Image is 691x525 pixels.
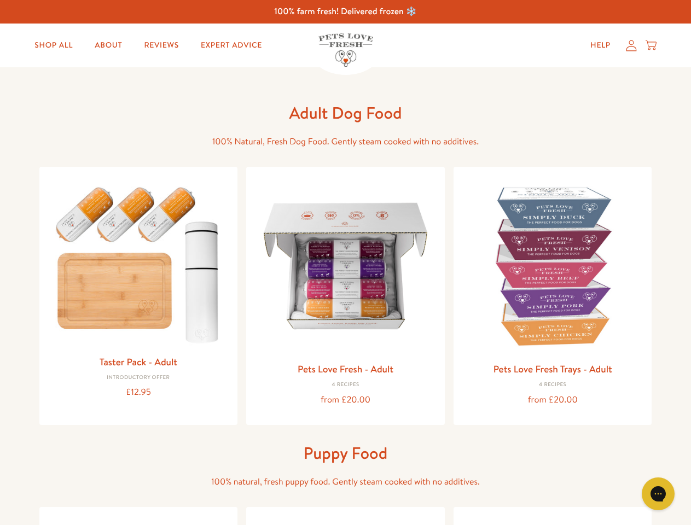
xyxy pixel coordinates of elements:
[135,34,187,56] a: Reviews
[211,476,480,488] span: 100% natural, fresh puppy food. Gently steam cooked with no additives.
[493,362,612,376] a: Pets Love Fresh Trays - Adult
[582,34,619,56] a: Help
[255,176,436,357] img: Pets Love Fresh - Adult
[48,375,229,381] div: Introductory Offer
[462,176,643,357] img: Pets Love Fresh Trays - Adult
[26,34,82,56] a: Shop All
[192,34,271,56] a: Expert Advice
[212,136,479,148] span: 100% Natural, Fresh Dog Food. Gently steam cooked with no additives.
[48,176,229,349] img: Taster Pack - Adult
[255,382,436,388] div: 4 Recipes
[255,393,436,407] div: from £20.00
[636,474,680,514] iframe: Gorgias live chat messenger
[318,33,373,67] img: Pets Love Fresh
[462,382,643,388] div: 4 Recipes
[100,355,177,369] a: Taster Pack - Adult
[86,34,131,56] a: About
[298,362,393,376] a: Pets Love Fresh - Adult
[462,393,643,407] div: from £20.00
[48,385,229,400] div: £12.95
[171,442,521,464] h1: Puppy Food
[171,102,521,124] h1: Adult Dog Food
